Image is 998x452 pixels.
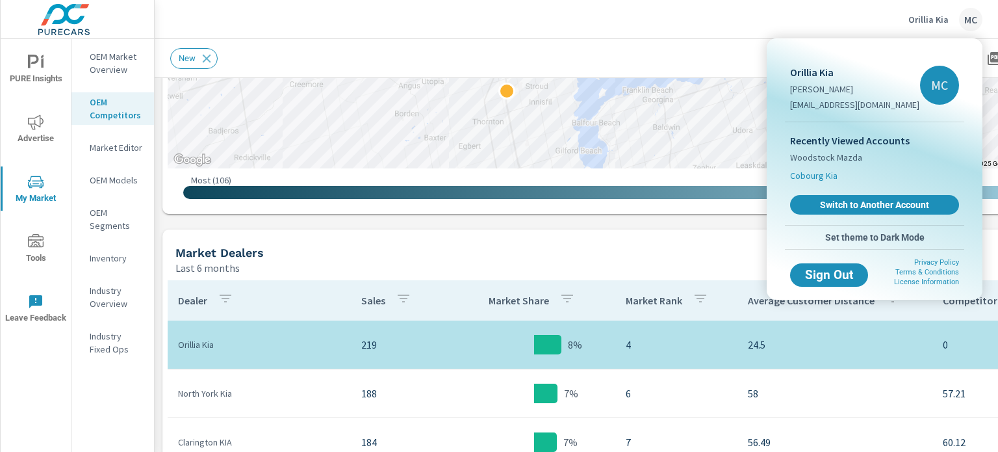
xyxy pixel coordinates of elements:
[894,278,959,286] a: License Information
[800,269,858,281] span: Sign Out
[797,199,952,211] span: Switch to Another Account
[920,66,959,105] div: MC
[790,232,959,243] span: Set theme to Dark Mode
[790,83,919,96] p: [PERSON_NAME]
[790,64,919,80] p: Orillia Kia
[790,98,919,111] p: [EMAIL_ADDRESS][DOMAIN_NAME]
[785,226,964,249] button: Set theme to Dark Mode
[895,268,959,276] a: Terms & Conditions
[790,195,959,215] a: Switch to Another Account
[790,169,838,182] span: Cobourg Kia
[914,258,959,267] a: Privacy Policy
[790,151,862,164] span: Woodstock Mazda
[790,133,959,148] p: Recently Viewed Accounts
[790,263,868,287] button: Sign Out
